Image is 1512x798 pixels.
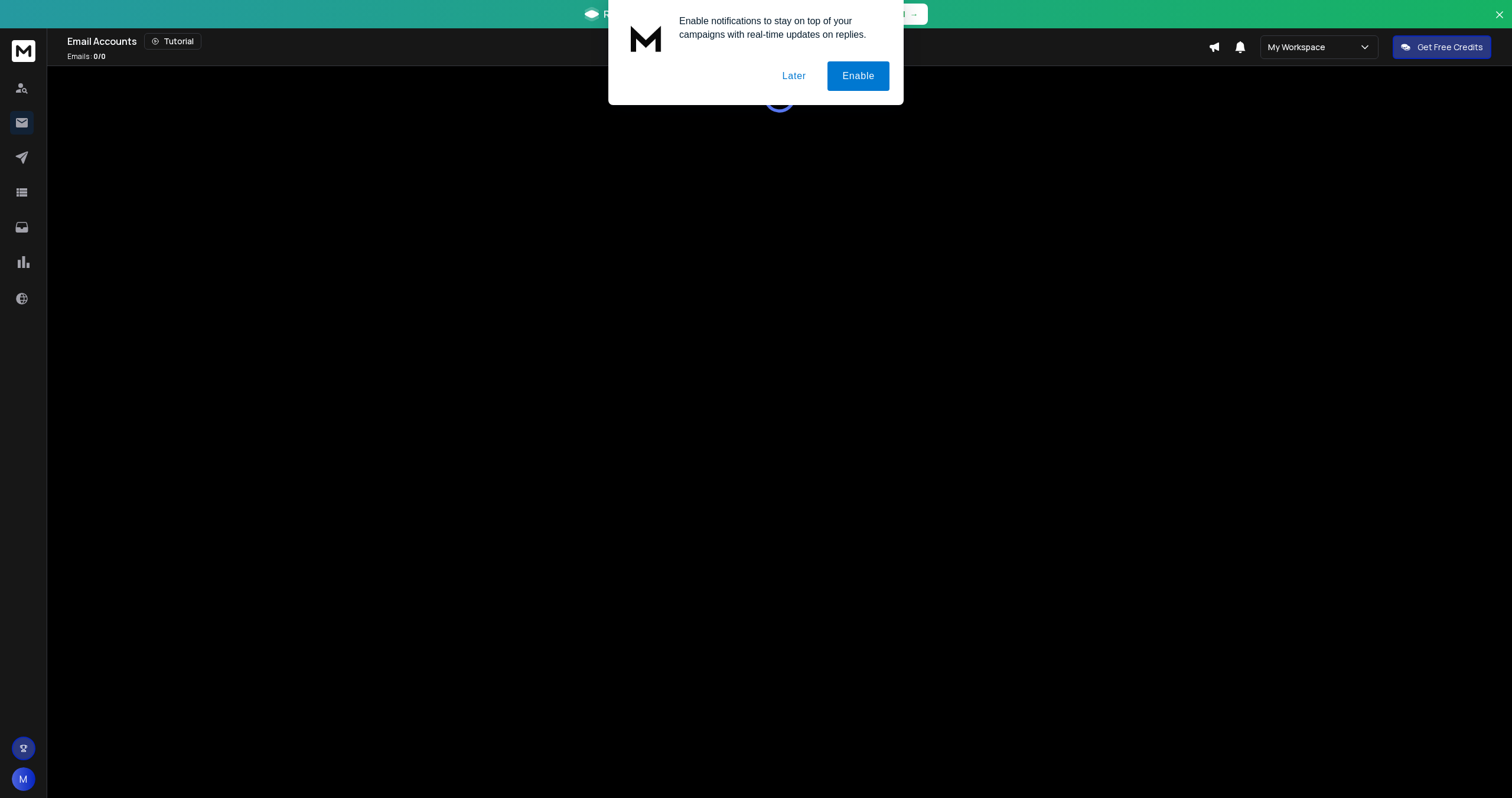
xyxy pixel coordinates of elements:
[623,14,670,61] img: notification icon
[767,61,820,91] button: Later
[827,61,889,91] button: Enable
[12,767,35,791] button: M
[670,14,889,41] div: Enable notifications to stay on top of your campaigns with real-time updates on replies.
